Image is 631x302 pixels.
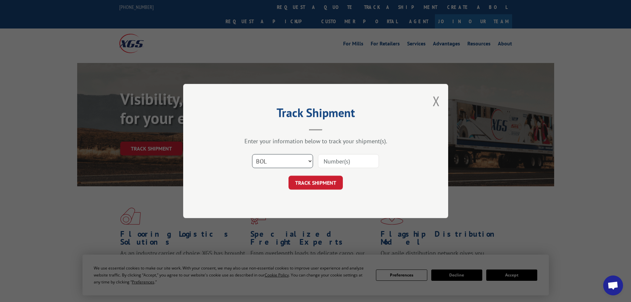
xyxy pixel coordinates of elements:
input: Number(s) [318,154,379,168]
button: TRACK SHIPMENT [289,176,343,190]
div: Open chat [603,275,623,295]
h2: Track Shipment [216,108,415,121]
button: Close modal [433,92,440,110]
div: Enter your information below to track your shipment(s). [216,137,415,145]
